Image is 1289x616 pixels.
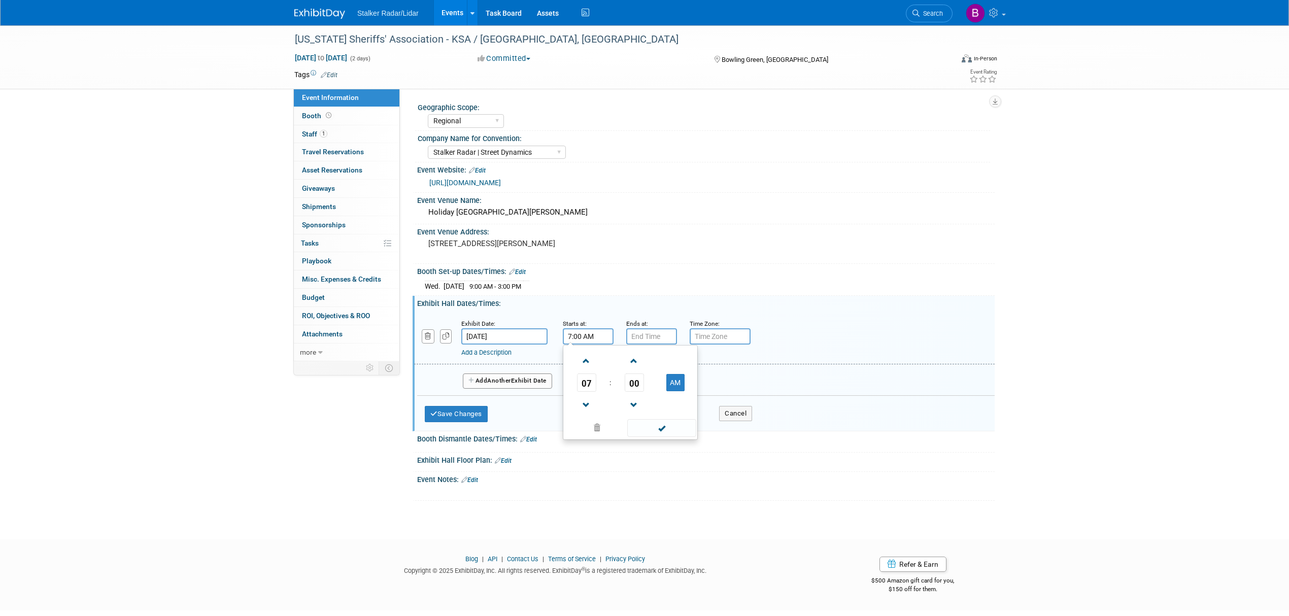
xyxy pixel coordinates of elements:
[461,328,548,345] input: Date
[973,55,997,62] div: In-Person
[465,555,478,563] a: Blog
[302,312,370,320] span: ROI, Objectives & ROO
[294,289,399,306] a: Budget
[540,555,547,563] span: |
[291,30,937,49] div: [US_STATE] Sheriffs' Association - KSA / [GEOGRAPHIC_DATA], [GEOGRAPHIC_DATA]
[625,348,644,373] a: Increment Minute
[906,5,953,22] a: Search
[520,436,537,443] a: Edit
[301,239,319,247] span: Tasks
[831,585,995,594] div: $150 off for them.
[425,406,488,422] button: Save Changes
[577,348,596,373] a: Increment Hour
[428,239,647,248] pre: [STREET_ADDRESS][PERSON_NAME]
[294,9,345,19] img: ExhibitDay
[302,293,325,301] span: Budget
[294,89,399,107] a: Event Information
[294,252,399,270] a: Playbook
[966,4,985,23] img: Brooke Journet
[302,202,336,211] span: Shipments
[480,555,486,563] span: |
[294,125,399,143] a: Staff1
[379,361,400,374] td: Toggle Event Tabs
[294,325,399,343] a: Attachments
[719,406,752,421] button: Cancel
[302,221,346,229] span: Sponsorships
[324,112,333,119] span: Booth not reserved yet
[294,270,399,288] a: Misc. Expenses & Credits
[597,555,604,563] span: |
[577,392,596,418] a: Decrement Hour
[690,328,751,345] input: Time Zone
[625,373,644,392] span: Pick Minute
[417,162,995,176] div: Event Website:
[294,53,348,62] span: [DATE] [DATE]
[294,344,399,361] a: more
[294,564,816,575] div: Copyright © 2025 ExhibitDay, Inc. All rights reserved. ExhibitDay is a registered trademark of Ex...
[920,10,943,17] span: Search
[607,373,613,392] td: :
[417,453,995,466] div: Exhibit Hall Floor Plan:
[461,320,495,327] small: Exhibit Date:
[565,421,628,435] a: Clear selection
[666,374,685,391] button: AM
[563,320,587,327] small: Starts at:
[429,179,501,187] a: [URL][DOMAIN_NAME]
[417,193,995,206] div: Event Venue Name:
[461,476,478,484] a: Edit
[425,204,987,220] div: Holiday [GEOGRAPHIC_DATA][PERSON_NAME]
[548,555,596,563] a: Terms of Service
[302,275,381,283] span: Misc. Expenses & Credits
[300,348,316,356] span: more
[294,307,399,325] a: ROI, Objectives & ROO
[302,148,364,156] span: Travel Reservations
[417,264,995,277] div: Booth Set-up Dates/Times:
[294,234,399,252] a: Tasks
[294,70,337,80] td: Tags
[302,257,331,265] span: Playbook
[495,457,512,464] a: Edit
[294,198,399,216] a: Shipments
[302,93,359,101] span: Event Information
[487,377,511,384] span: Another
[625,392,644,418] a: Decrement Minute
[417,431,995,444] div: Booth Dismantle Dates/Times:
[507,555,538,563] a: Contact Us
[469,283,521,290] span: 9:00 AM - 3:00 PM
[563,328,614,345] input: Start Time
[969,70,997,75] div: Event Rating
[357,9,419,17] span: Stalker Radar/Lidar
[321,72,337,79] a: Edit
[582,566,585,572] sup: ®
[302,130,327,138] span: Staff
[627,422,697,436] a: Done
[605,555,645,563] a: Privacy Policy
[302,166,362,174] span: Asset Reservations
[488,555,497,563] a: API
[463,373,552,389] button: AddAnotherExhibit Date
[577,373,596,392] span: Pick Hour
[626,320,648,327] small: Ends at:
[417,224,995,237] div: Event Venue Address:
[417,472,995,485] div: Event Notes:
[294,180,399,197] a: Giveaways
[722,56,828,63] span: Bowling Green, [GEOGRAPHIC_DATA]
[690,320,720,327] small: Time Zone:
[893,53,997,68] div: Event Format
[444,281,464,292] td: [DATE]
[294,216,399,234] a: Sponsorships
[361,361,379,374] td: Personalize Event Tab Strip
[499,555,505,563] span: |
[831,570,995,593] div: $500 Amazon gift card for you,
[349,55,370,62] span: (2 days)
[461,349,512,356] a: Add a Description
[418,131,990,144] div: Company Name for Convention:
[879,557,946,572] a: Refer & Earn
[294,143,399,161] a: Travel Reservations
[302,112,333,120] span: Booth
[962,54,972,62] img: Format-Inperson.png
[316,54,326,62] span: to
[320,130,327,138] span: 1
[302,330,343,338] span: Attachments
[509,268,526,276] a: Edit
